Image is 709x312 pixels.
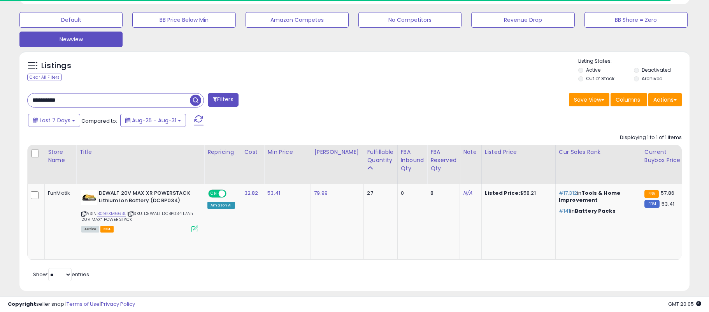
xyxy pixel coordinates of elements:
[207,148,237,156] div: Repricing
[81,210,193,222] span: | SKU: DEWALT DCBP034 1.7Ah 20V MAX* POWERSTACK
[41,60,71,71] h5: Listings
[8,301,135,308] div: seller snap | |
[97,210,126,217] a: B09KKM663L
[244,189,258,197] a: 32.82
[367,148,394,164] div: Fulfillable Quantity
[569,93,609,106] button: Save View
[19,32,123,47] button: Newview
[81,190,97,205] img: 31tvWzF8qFL._SL40_.jpg
[644,190,659,198] small: FBA
[79,148,201,156] div: Title
[559,189,620,204] span: Tools & Home Improvement
[559,189,577,197] span: #17,312
[485,190,549,197] div: $58.21
[100,226,114,233] span: FBA
[616,96,640,104] span: Columns
[559,208,635,215] p: in
[28,114,80,127] button: Last 7 Days
[244,148,261,156] div: Cost
[586,75,614,82] label: Out of Stock
[430,190,454,197] div: 8
[101,300,135,308] a: Privacy Policy
[132,12,235,28] button: BB Price Below Min
[644,148,684,164] div: Current Buybox Price
[27,74,62,81] div: Clear All Filters
[19,12,123,28] button: Default
[367,190,391,197] div: 27
[586,67,600,73] label: Active
[648,93,682,106] button: Actions
[559,190,635,204] p: in
[246,12,349,28] button: Amazon Competes
[67,300,100,308] a: Terms of Use
[99,190,193,206] b: DEWALT 20V MAX XR POWERSTACK Lithium Ion Battery (DCBP034)
[40,116,70,124] span: Last 7 Days
[642,75,663,82] label: Archived
[207,202,235,209] div: Amazon AI
[662,200,674,208] span: 53.41
[48,190,70,197] div: FunMatik
[314,189,328,197] a: 79.99
[463,189,472,197] a: N/A
[485,148,552,156] div: Listed Price
[267,148,307,156] div: Min Price
[132,116,176,124] span: Aug-25 - Aug-31
[430,148,456,173] div: FBA Reserved Qty
[559,148,638,156] div: Cur Sales Rank
[314,148,360,156] div: [PERSON_NAME]
[485,189,520,197] b: Listed Price:
[209,190,219,197] span: ON
[48,148,73,164] div: Store Name
[668,300,701,308] span: 2025-09-8 20:05 GMT
[208,93,238,107] button: Filters
[401,190,421,197] div: 0
[120,114,186,127] button: Aug-25 - Aug-31
[33,271,89,278] span: Show: entries
[575,207,616,215] span: Battery Packs
[661,189,674,197] span: 57.86
[358,12,462,28] button: No Competitors
[611,93,647,106] button: Columns
[8,300,36,308] strong: Copyright
[584,12,688,28] button: BB Share = Zero
[644,200,660,208] small: FBM
[471,12,574,28] button: Revenue Drop
[81,117,117,125] span: Compared to:
[81,226,99,233] span: All listings currently available for purchase on Amazon
[225,190,238,197] span: OFF
[81,190,198,231] div: ASIN:
[401,148,424,173] div: FBA inbound Qty
[642,67,671,73] label: Deactivated
[267,189,280,197] a: 53.41
[620,134,682,141] div: Displaying 1 to 1 of 1 items
[463,148,478,156] div: Note
[559,207,570,215] span: #141
[578,58,690,65] p: Listing States:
